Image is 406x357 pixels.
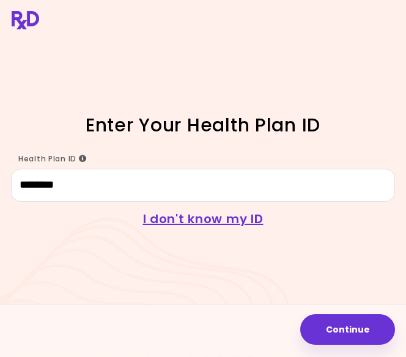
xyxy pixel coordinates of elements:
[12,11,39,29] img: RxDiet
[300,314,395,345] button: Continue
[18,153,87,164] span: Health Plan ID
[79,155,87,163] i: Info
[11,113,395,137] h1: Enter Your Health Plan ID
[143,210,264,227] a: I don't know my ID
